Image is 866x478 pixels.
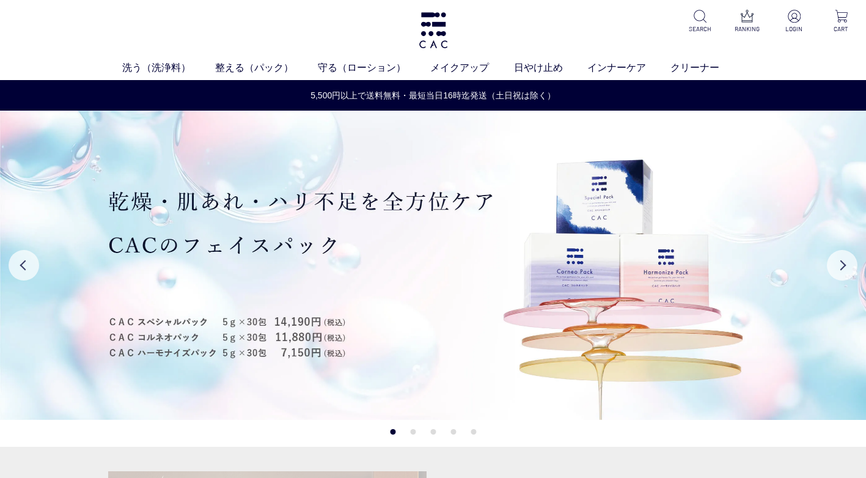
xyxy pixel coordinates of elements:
button: 1 of 5 [390,429,395,435]
a: 日やけ止め [514,61,587,75]
button: 2 of 5 [410,429,416,435]
a: 5,500円以上で送料無料・最短当日16時迄発送（土日祝は除く） [1,89,865,102]
a: クリーナー [670,61,744,75]
button: 4 of 5 [450,429,456,435]
p: LOGIN [779,24,809,34]
a: CART [826,10,856,34]
button: 3 of 5 [430,429,436,435]
a: RANKING [732,10,762,34]
p: SEARCH [685,24,715,34]
a: 守る（ローション） [318,61,430,75]
a: SEARCH [685,10,715,34]
a: インナーケア [587,61,670,75]
a: 整える（パック） [215,61,318,75]
a: LOGIN [779,10,809,34]
a: 洗う（洗浄料） [122,61,215,75]
button: Next [827,250,857,281]
p: CART [826,24,856,34]
button: 5 of 5 [471,429,476,435]
a: メイクアップ [430,61,513,75]
button: Previous [9,250,39,281]
img: logo [417,12,449,48]
p: RANKING [732,24,762,34]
